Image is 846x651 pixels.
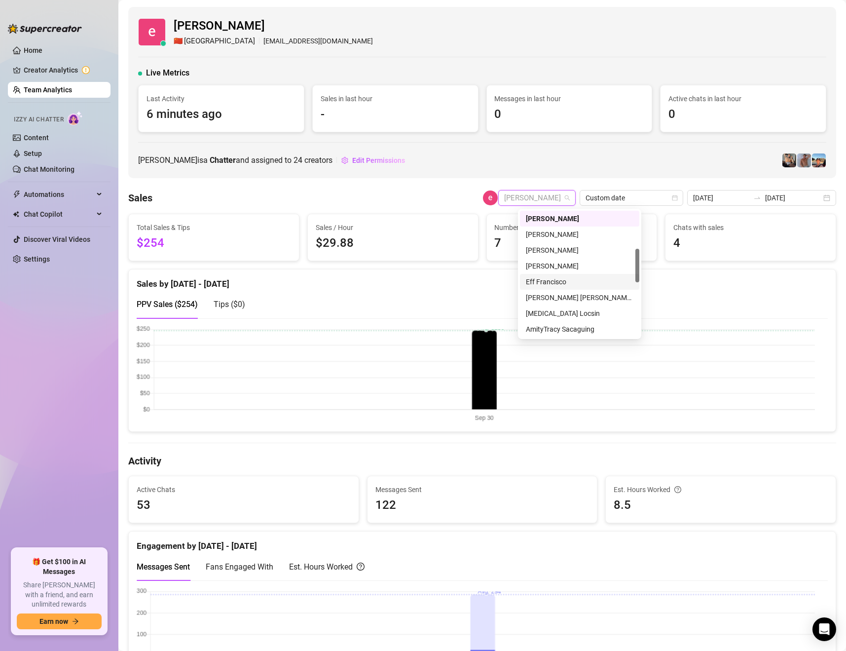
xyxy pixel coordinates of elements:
div: [PERSON_NAME] [526,229,633,240]
a: Discover Viral Videos [24,235,90,243]
span: Active Chats [137,484,351,495]
div: Sales by [DATE] - [DATE] [137,269,828,291]
span: Share [PERSON_NAME] with a friend, and earn unlimited rewards [17,580,102,610]
span: Sales / Hour [316,222,470,233]
div: Engagement by [DATE] - [DATE] [137,532,828,553]
span: Edit Permissions [352,156,405,164]
span: 4 [673,234,828,253]
span: 8.5 [614,496,828,515]
span: Live Metrics [146,67,189,79]
h4: Activity [128,454,836,468]
div: [MEDICAL_DATA] Locsin [526,308,633,319]
div: Frank Vincent Coco [520,242,639,258]
span: to [753,194,761,202]
span: Custom date [586,191,677,205]
button: Edit Permissions [341,153,405,168]
button: Earn nowarrow-right [17,613,102,629]
span: 0 [495,105,644,124]
div: Rick Gino Tarcena [520,290,639,306]
span: 7 [495,234,649,253]
div: Eff Francisco [526,276,633,287]
span: setting [341,157,348,164]
span: Active chats in last hour [668,93,818,104]
span: Izzy AI Chatter [14,115,64,124]
img: AI Chatter [68,111,83,125]
img: logo-BBDzfeDw.svg [8,24,82,34]
div: Est. Hours Worked [614,484,828,495]
span: Earn now [39,617,68,625]
span: Chats with sales [673,222,828,233]
span: question-circle [357,561,365,573]
div: [PERSON_NAME] [526,213,633,224]
div: Open Intercom Messenger [812,617,836,641]
div: AmityTracy Sacaguing [526,324,633,335]
span: 24 [294,155,302,165]
span: arrow-right [72,618,79,625]
img: Enrique S. [483,191,498,205]
span: Messages Sent [375,484,589,495]
h4: Sales [128,191,152,205]
span: 🇨🇳 [174,36,183,47]
span: [PERSON_NAME] is a and assigned to creators [138,154,332,166]
div: AmityTracy Sacaguing [520,321,639,337]
span: 122 [375,496,589,515]
div: Rupert T. [520,258,639,274]
span: Total Sales & Tips [137,222,291,233]
span: $254 [137,234,291,253]
img: Enrique S. [139,19,165,45]
div: Est. Hours Worked [289,561,365,573]
a: Creator Analytics exclamation-circle [24,62,103,78]
span: Enrique S. [504,191,570,205]
span: Sales in last hour [321,93,470,104]
a: Setup [24,150,42,157]
input: End date [765,192,821,203]
span: - [321,105,470,124]
img: Zach [812,153,826,167]
div: Eff Francisco [520,274,639,290]
div: [PERSON_NAME] [PERSON_NAME] Tarcena [526,292,633,303]
a: Home [24,46,42,54]
a: Chat Monitoring [24,165,74,173]
span: 0 [668,105,818,124]
span: Messages Sent [137,562,190,572]
a: Settings [24,255,50,263]
span: Messages in last hour [495,93,644,104]
span: Automations [24,187,94,202]
a: Team Analytics [24,86,72,94]
span: Chat Copilot [24,206,94,222]
div: Exon Locsin [520,306,639,321]
div: Enrique S. [520,211,639,227]
span: 53 [137,496,351,515]
span: 🎁 Get $100 in AI Messages [17,557,102,576]
span: question-circle [674,484,681,495]
div: [PERSON_NAME] [526,245,633,256]
img: George [782,153,796,167]
a: Content [24,134,49,142]
span: PPV Sales ( $254 ) [137,300,198,309]
div: [PERSON_NAME] [526,261,633,271]
span: 6 minutes ago [147,105,296,124]
span: Number of PPVs Sold [495,222,649,233]
span: [GEOGRAPHIC_DATA] [184,36,255,47]
img: Chat Copilot [13,211,19,218]
span: Last Activity [147,93,296,104]
span: Fans Engaged With [206,562,273,572]
span: thunderbolt [13,191,21,198]
b: Chatter [210,155,236,165]
span: calendar [672,195,678,201]
img: Joey [797,153,811,167]
div: Jeffery Bamba [520,227,639,242]
input: Start date [693,192,749,203]
span: [PERSON_NAME] [174,17,373,36]
span: swap-right [753,194,761,202]
div: [EMAIL_ADDRESS][DOMAIN_NAME] [174,36,373,47]
span: $29.88 [316,234,470,253]
span: Tips ( $0 ) [214,300,245,309]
